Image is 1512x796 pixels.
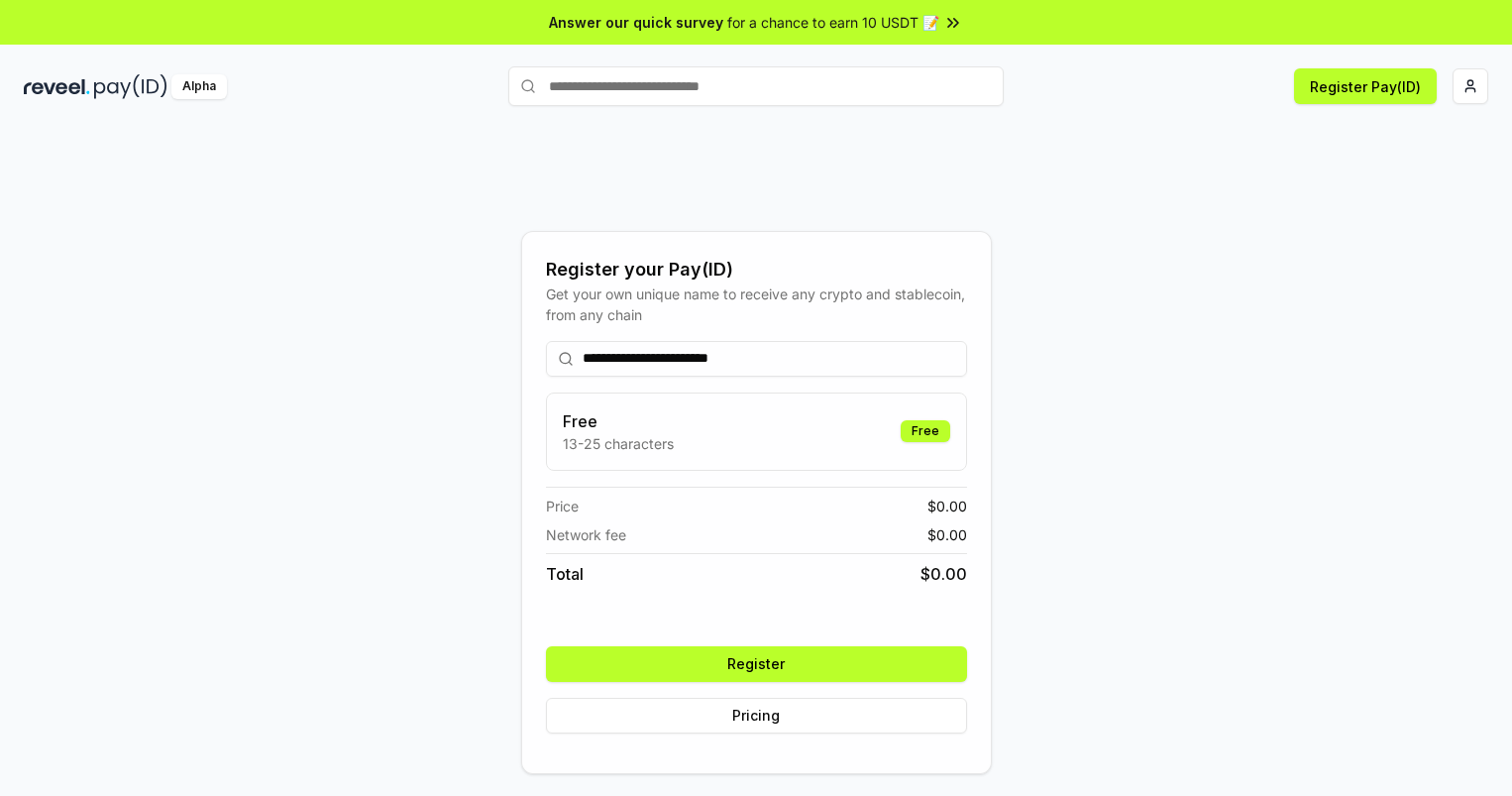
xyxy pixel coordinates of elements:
[920,562,967,586] span: $ 0.00
[94,74,167,99] img: pay_id
[546,562,584,586] span: Total
[24,74,90,99] img: reveel_dark
[563,409,674,433] h3: Free
[546,284,967,325] div: Get your own unique name to receive any crypto and stablecoin, from any chain
[727,12,939,33] span: for a chance to earn 10 USDT 📝
[546,524,626,545] span: Network fee
[546,256,967,284] div: Register your Pay(ID)
[563,433,674,454] p: 13-25 characters
[901,420,950,442] div: Free
[546,698,967,734] button: Pricing
[927,524,967,545] span: $ 0.00
[549,12,723,33] span: Answer our quick survey
[171,74,227,99] div: Alpha
[546,646,967,682] button: Register
[927,496,967,516] span: $ 0.00
[1294,68,1437,104] button: Register Pay(ID)
[546,496,579,516] span: Price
